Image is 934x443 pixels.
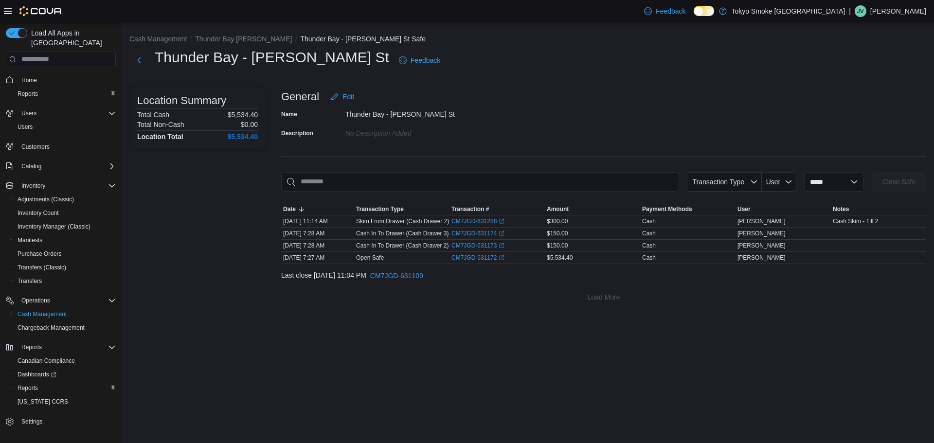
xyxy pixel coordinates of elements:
[18,180,116,192] span: Inventory
[694,6,714,16] input: Dark Mode
[18,277,42,285] span: Transfers
[18,141,116,153] span: Customers
[499,243,504,248] svg: External link
[14,275,46,287] a: Transfers
[18,341,116,353] span: Reports
[656,6,685,16] span: Feedback
[2,140,120,154] button: Customers
[547,242,568,249] span: $150.00
[10,381,120,395] button: Reports
[129,34,926,46] nav: An example of EuiBreadcrumbs
[2,159,120,173] button: Catalog
[21,109,36,117] span: Users
[18,107,116,119] span: Users
[870,5,926,17] p: [PERSON_NAME]
[849,5,851,17] p: |
[499,218,504,224] svg: External link
[2,294,120,307] button: Operations
[451,217,504,225] a: CM7JGD-631288External link
[18,250,62,258] span: Purchase Orders
[14,262,70,273] a: Transfers (Classic)
[14,248,116,260] span: Purchase Orders
[137,95,226,106] h3: Location Summary
[14,396,72,408] a: [US_STATE] CCRS
[872,172,926,192] button: Close Safe
[155,48,389,67] h1: Thunder Bay - [PERSON_NAME] St
[10,368,120,381] a: Dashboards
[692,178,744,186] span: Transaction Type
[18,107,40,119] button: Users
[2,340,120,354] button: Reports
[18,384,38,392] span: Reports
[451,205,489,213] span: Transaction #
[14,308,71,320] a: Cash Management
[831,203,926,215] button: Notes
[545,203,640,215] button: Amount
[737,254,786,262] span: [PERSON_NAME]
[18,209,59,217] span: Inventory Count
[345,125,476,137] div: No Description added
[195,35,292,43] button: Thunder Bay [PERSON_NAME]
[766,178,781,186] span: User
[356,230,449,237] p: Cash In To Drawer (Cash Drawer 3)
[642,205,692,213] span: Payment Methods
[356,242,449,249] p: Cash In To Drawer (Cash Drawer 2)
[14,308,116,320] span: Cash Management
[10,220,120,233] button: Inventory Manager (Classic)
[10,193,120,206] button: Adjustments (Classic)
[14,121,116,133] span: Users
[14,207,63,219] a: Inventory Count
[14,322,89,334] a: Chargeback Management
[762,172,796,192] button: User
[14,88,116,100] span: Reports
[2,73,120,87] button: Home
[642,217,656,225] div: Cash
[18,74,116,86] span: Home
[21,343,42,351] span: Reports
[10,247,120,261] button: Purchase Orders
[18,295,54,306] button: Operations
[737,217,786,225] span: [PERSON_NAME]
[18,90,38,98] span: Reports
[18,223,90,230] span: Inventory Manager (Classic)
[283,205,296,213] span: Date
[281,110,297,118] label: Name
[300,35,426,43] button: Thunder Bay - [PERSON_NAME] St Safe
[833,217,878,225] span: Cash Skim - Till 2
[327,87,358,106] button: Edit
[370,271,423,281] span: CM7JGD-631109
[14,221,94,232] a: Inventory Manager (Classic)
[640,1,689,21] a: Feedback
[354,203,449,215] button: Transaction Type
[10,354,120,368] button: Canadian Compliance
[451,254,504,262] a: CM7JGD-631172External link
[737,242,786,249] span: [PERSON_NAME]
[356,217,449,225] p: Skim From Drawer (Cash Drawer 2)
[10,321,120,335] button: Chargeback Management
[732,5,845,17] p: Tokyo Smoke [GEOGRAPHIC_DATA]
[19,6,63,16] img: Cova
[18,160,116,172] span: Catalog
[281,287,926,307] button: Load More
[547,217,568,225] span: $300.00
[18,295,116,306] span: Operations
[18,180,49,192] button: Inventory
[395,51,444,70] a: Feedback
[737,205,751,213] span: User
[833,205,849,213] span: Notes
[14,275,116,287] span: Transfers
[547,205,569,213] span: Amount
[281,91,319,103] h3: General
[281,252,354,264] div: [DATE] 7:27 AM
[10,274,120,288] button: Transfers
[411,55,440,65] span: Feedback
[281,172,679,192] input: This is a search bar. As you type, the results lower in the page will automatically filter.
[10,261,120,274] button: Transfers (Classic)
[18,357,75,365] span: Canadian Compliance
[642,254,656,262] div: Cash
[356,205,404,213] span: Transaction Type
[14,322,116,334] span: Chargeback Management
[14,121,36,133] a: Users
[281,203,354,215] button: Date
